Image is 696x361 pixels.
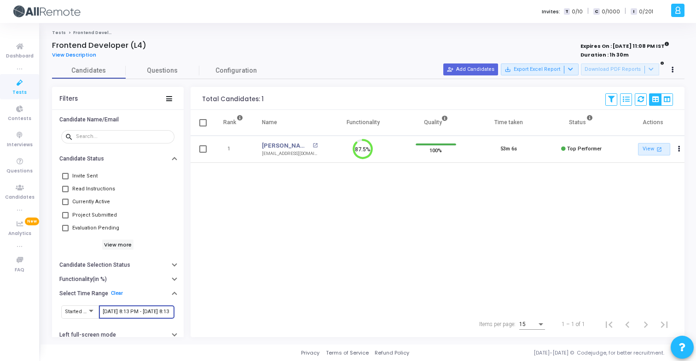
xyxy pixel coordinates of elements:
h6: Candidate Name/Email [59,116,119,123]
button: Functionality(in %) [52,272,184,287]
input: From Date ~ To Date [103,309,171,315]
img: logo [12,2,81,21]
mat-select: Items per page: [519,321,545,328]
a: Tests [52,30,66,35]
nav: breadcrumb [52,30,684,36]
button: Candidate Name/Email [52,112,184,126]
button: Export Excel Report [501,63,579,75]
span: 0/201 [639,8,653,16]
span: | [587,6,589,16]
button: Last page [655,315,673,333]
span: Configuration [215,66,257,75]
span: Tests [12,89,27,97]
a: View Description [52,52,103,58]
strong: Duration : 1h 30m [580,51,629,58]
h6: View more [102,240,134,250]
button: Candidate Selection Status [52,258,184,272]
div: [DATE]-[DATE] © Codejudge, for better recruitment. [409,349,684,357]
h6: Candidate Status [59,155,104,162]
div: View Options [649,93,673,106]
mat-icon: open_in_new [313,143,318,148]
span: | [625,6,626,16]
button: Select Time RangeClear [52,286,184,300]
a: Refund Policy [375,349,409,357]
div: [EMAIL_ADDRESS][DOMAIN_NAME] [262,150,318,157]
mat-icon: open_in_new [655,145,663,153]
button: Add Candidates [443,63,498,75]
span: Dashboard [6,52,34,60]
span: Project Submitted [72,210,117,221]
button: Next page [637,315,655,333]
span: Currently Active [72,196,110,207]
div: Filters [59,95,78,103]
th: Status [545,110,618,136]
span: Contests [8,115,31,123]
label: Invites: [542,8,560,16]
h6: Functionality(in %) [59,276,107,283]
span: Candidates [52,66,126,75]
button: Previous page [618,315,637,333]
span: Evaluation Pending [72,223,119,234]
span: 15 [519,321,526,327]
a: View [638,143,670,155]
mat-icon: save_alt [505,66,511,73]
span: 0/10 [572,8,583,16]
td: 1 [214,136,253,163]
div: Name [262,117,277,127]
h6: Left full-screen mode [59,332,116,338]
span: Read Instructions [72,183,115,195]
div: Time taken [494,117,523,127]
th: Rank [214,110,253,136]
div: Items per page: [479,320,516,328]
button: Actions [673,143,685,156]
button: Candidate Status [52,152,184,166]
a: Privacy [301,349,319,357]
span: Frontend Developer (L4) [73,30,130,35]
h6: Select Time Range [59,290,108,297]
h6: Candidate Selection Status [59,262,130,269]
strong: Expires On : [DATE] 11:08 PM IST [580,40,669,50]
h4: Frontend Developer (L4) [52,41,146,50]
span: Started At [65,309,88,315]
span: Questions [126,66,199,75]
span: Invite Sent [72,171,98,182]
span: Interviews [7,141,33,149]
span: New [25,218,39,225]
span: View Description [52,51,96,58]
button: Left full-screen mode [52,328,184,342]
span: Questions [6,167,33,175]
span: I [631,8,637,15]
button: First page [600,315,618,333]
div: Total Candidates: 1 [202,96,264,103]
span: 0/1000 [602,8,620,16]
div: 1 – 1 of 1 [562,320,585,328]
mat-icon: search [65,132,76,141]
div: 53m 6s [500,145,517,153]
span: Analytics [8,230,31,238]
th: Functionality [327,110,400,136]
button: Download PDF Reports [581,63,659,75]
span: C [593,8,599,15]
a: Clear [111,290,123,296]
a: Terms of Service [326,349,369,357]
span: 100% [429,146,442,155]
a: [PERSON_NAME] [262,141,310,150]
span: T [564,8,570,15]
th: Quality [400,110,472,136]
input: Search... [76,134,171,139]
mat-icon: person_add_alt [447,66,453,73]
span: FAQ [15,266,24,274]
span: Candidates [5,194,35,201]
th: Actions [618,110,690,136]
span: Top Performer [567,146,602,152]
